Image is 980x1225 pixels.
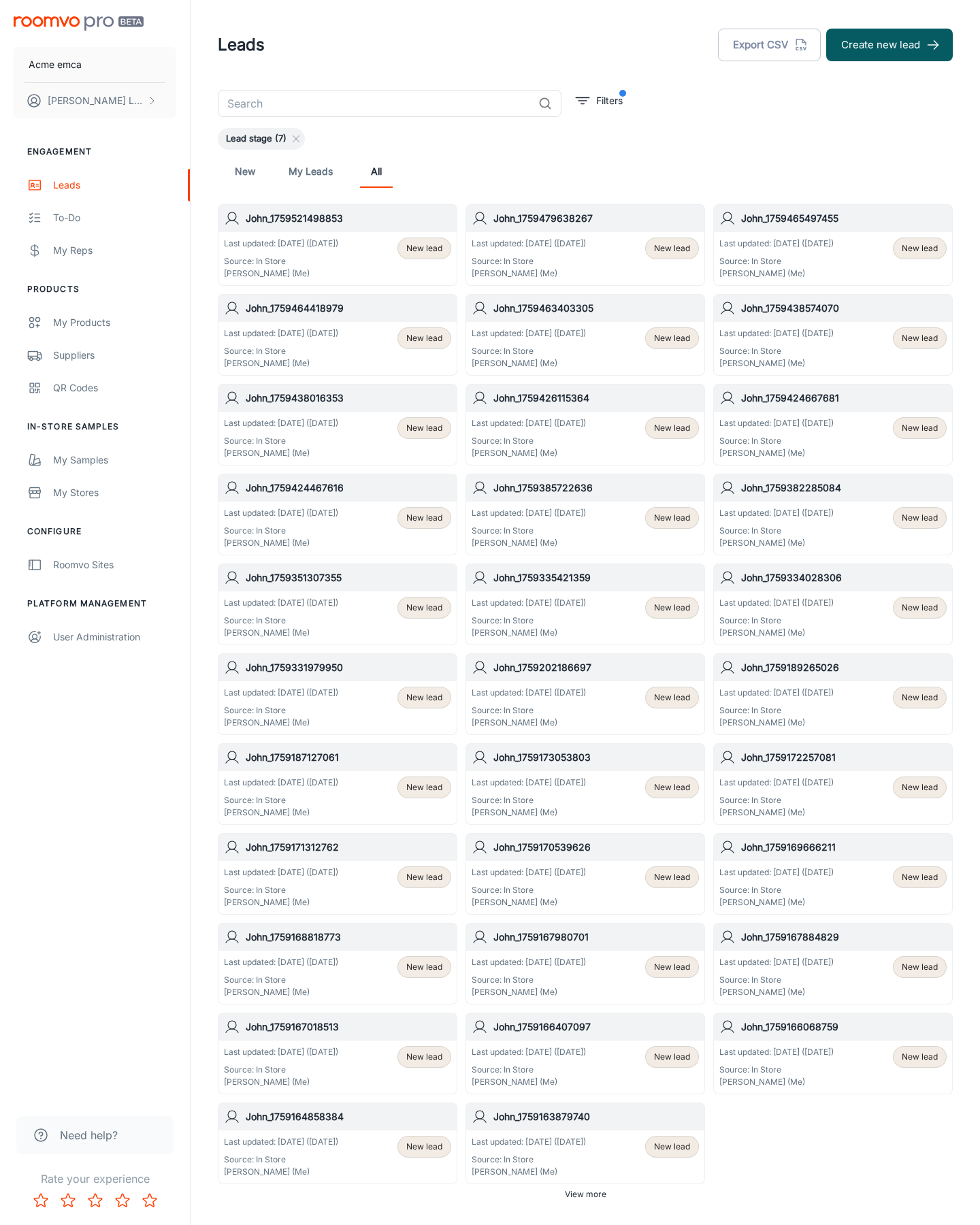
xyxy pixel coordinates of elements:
p: [PERSON_NAME] (Me) [224,357,338,370]
p: [PERSON_NAME] (Me) [472,1076,586,1088]
p: Source: In Store [719,794,834,806]
h6: John_1759335421359 [493,570,699,585]
span: New lead [406,1141,442,1153]
p: [PERSON_NAME] (Me) [224,627,338,639]
p: Source: In Store [224,1064,338,1076]
h6: John_1759479638267 [493,211,699,226]
a: John_1759438016353Last updated: [DATE] ([DATE])Source: In Store[PERSON_NAME] (Me)New lead [218,384,457,465]
p: [PERSON_NAME] (Me) [719,627,834,639]
p: Last updated: [DATE] ([DATE]) [224,866,338,879]
p: Last updated: [DATE] ([DATE]) [719,687,834,699]
h6: John_1759170539626 [493,840,699,855]
p: Source: In Store [719,1064,834,1076]
span: New lead [902,961,938,973]
p: Source: In Store [719,704,834,717]
div: Roomvo Sites [53,557,176,572]
span: New lead [902,1051,938,1063]
p: Source: In Store [472,435,586,447]
p: Filters [596,93,623,108]
h6: John_1759169666211 [741,840,947,855]
span: New lead [902,512,938,524]
a: John_1759424667681Last updated: [DATE] ([DATE])Source: In Store[PERSON_NAME] (Me)New lead [713,384,953,465]
p: [PERSON_NAME] (Me) [472,627,586,639]
p: Source: In Store [472,884,586,896]
p: Source: In Store [472,794,586,806]
p: [PERSON_NAME] (Me) [719,537,834,549]
div: To-do [53,210,176,225]
a: John_1759351307355Last updated: [DATE] ([DATE])Source: In Store[PERSON_NAME] (Me)New lead [218,563,457,645]
a: John_1759334028306Last updated: [DATE] ([DATE])Source: In Store[PERSON_NAME] (Me)New lead [713,563,953,645]
p: Source: In Store [472,615,586,627]
p: Last updated: [DATE] ([DATE]) [472,956,586,968]
h6: John_1759331979950 [246,660,451,675]
p: Last updated: [DATE] ([DATE]) [224,956,338,968]
input: Search [218,90,533,117]
p: [PERSON_NAME] (Me) [224,896,338,909]
a: John_1759202186697Last updated: [DATE] ([DATE])Source: In Store[PERSON_NAME] (Me)New lead [465,653,705,735]
h6: John_1759173053803 [493,750,699,765]
h6: John_1759385722636 [493,480,699,495]
span: Need help? [60,1127,118,1143]
p: [PERSON_NAME] (Me) [472,267,586,280]
a: John_1759167980701Last updated: [DATE] ([DATE])Source: In Store[PERSON_NAME] (Me)New lead [465,923,705,1004]
span: New lead [654,422,690,434]
p: Source: In Store [472,704,586,717]
h6: John_1759167018513 [246,1019,451,1034]
span: New lead [902,422,938,434]
span: New lead [406,961,442,973]
p: [PERSON_NAME] (Me) [719,267,834,280]
p: [PERSON_NAME] (Me) [719,896,834,909]
h6: John_1759171312762 [246,840,451,855]
a: John_1759167884829Last updated: [DATE] ([DATE])Source: In Store[PERSON_NAME] (Me)New lead [713,923,953,1004]
div: User Administration [53,630,176,644]
h6: John_1759187127061 [246,750,451,765]
p: Last updated: [DATE] ([DATE]) [719,507,834,519]
a: John_1759382285084Last updated: [DATE] ([DATE])Source: In Store[PERSON_NAME] (Me)New lead [713,474,953,555]
span: New lead [406,1051,442,1063]
h6: John_1759465497455 [741,211,947,226]
a: John_1759166407097Last updated: [DATE] ([DATE])Source: In Store[PERSON_NAME] (Me)New lead [465,1013,705,1094]
p: [PERSON_NAME] (Me) [472,447,586,459]
a: John_1759426115364Last updated: [DATE] ([DATE])Source: In Store[PERSON_NAME] (Me)New lead [465,384,705,465]
a: John_1759479638267Last updated: [DATE] ([DATE])Source: In Store[PERSON_NAME] (Me)New lead [465,204,705,286]
p: Source: In Store [224,525,338,537]
p: Last updated: [DATE] ([DATE]) [224,238,338,250]
a: John_1759424467616Last updated: [DATE] ([DATE])Source: In Store[PERSON_NAME] (Me)New lead [218,474,457,555]
p: Last updated: [DATE] ([DATE]) [472,597,586,609]
p: Last updated: [DATE] ([DATE]) [224,597,338,609]
h6: John_1759463403305 [493,301,699,316]
p: Last updated: [DATE] ([DATE]) [224,507,338,519]
p: [PERSON_NAME] (Me) [472,717,586,729]
p: [PERSON_NAME] (Me) [472,986,586,998]
p: Source: In Store [224,435,338,447]
a: John_1759187127061Last updated: [DATE] ([DATE])Source: In Store[PERSON_NAME] (Me)New lead [218,743,457,825]
button: [PERSON_NAME] Leaptools [14,83,176,118]
p: [PERSON_NAME] (Me) [224,537,338,549]
p: Source: In Store [472,1064,586,1076]
p: [PERSON_NAME] (Me) [224,447,338,459]
p: [PERSON_NAME] (Me) [224,267,338,280]
a: John_1759169666211Last updated: [DATE] ([DATE])Source: In Store[PERSON_NAME] (Me)New lead [713,833,953,915]
p: Last updated: [DATE] ([DATE]) [719,1046,834,1058]
p: Last updated: [DATE] ([DATE]) [472,417,586,429]
h6: John_1759164858384 [246,1109,451,1124]
button: Acme emca [14,47,176,82]
a: John_1759172257081Last updated: [DATE] ([DATE])Source: In Store[PERSON_NAME] (Me)New lead [713,743,953,825]
a: John_1759173053803Last updated: [DATE] ([DATE])Source: In Store[PERSON_NAME] (Me)New lead [465,743,705,825]
p: Source: In Store [224,345,338,357]
a: John_1759170539626Last updated: [DATE] ([DATE])Source: In Store[PERSON_NAME] (Me)New lead [465,833,705,915]
a: John_1759171312762Last updated: [DATE] ([DATE])Source: In Store[PERSON_NAME] (Me)New lead [218,833,457,915]
p: Last updated: [DATE] ([DATE]) [224,777,338,789]
p: [PERSON_NAME] (Me) [719,447,834,459]
button: Rate 2 star [54,1187,82,1214]
h6: John_1759424667681 [741,391,947,406]
div: My Stores [53,485,176,500]
h6: John_1759424467616 [246,480,451,495]
p: [PERSON_NAME] (Me) [472,357,586,370]
h6: John_1759189265026 [741,660,947,675]
a: My Leads [289,155,333,188]
span: New lead [654,512,690,524]
p: Source: In Store [719,525,834,537]
p: Last updated: [DATE] ([DATE]) [472,1046,586,1058]
a: John_1759166068759Last updated: [DATE] ([DATE])Source: In Store[PERSON_NAME] (Me)New lead [713,1013,953,1094]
